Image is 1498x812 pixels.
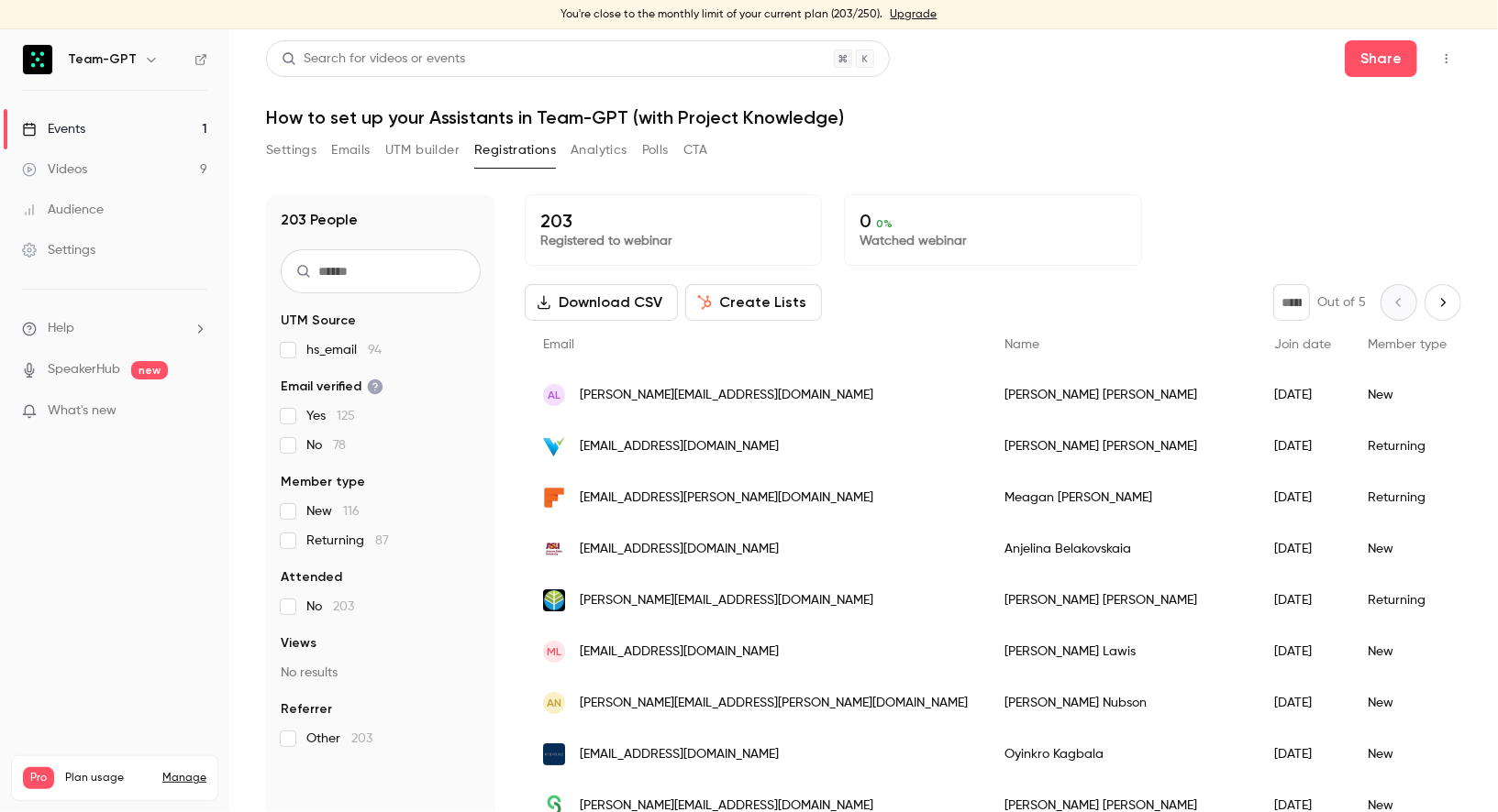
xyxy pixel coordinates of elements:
[368,344,382,357] span: 94
[23,767,54,789] span: Pro
[281,378,383,396] span: Email verified
[266,106,1461,128] h1: How to set up your Assistants in Team-GPT (with Project Knowledge)
[281,473,365,491] span: Member type
[48,360,120,379] a: SpeakerHub
[1256,626,1349,677] div: [DATE]
[1274,338,1331,351] span: Join date
[281,312,481,748] section: facet-groups
[543,743,565,765] img: k-osvisuals.com
[580,437,779,456] span: [EMAIL_ADDRESS][DOMAIN_NAME]
[1349,472,1465,523] div: Returning
[580,745,779,764] span: [EMAIL_ADDRESS][DOMAIN_NAME]
[22,201,104,219] div: Audience
[543,589,565,611] img: intentionalaccounting.com
[860,232,1126,250] p: Watched webinar
[22,319,207,338] li: help-dropdown-opener
[131,361,168,379] span: new
[282,49,465,69] div: Search for videos or events
[65,771,151,785] span: Plan usage
[986,369,1256,421] div: [PERSON_NAME] [PERSON_NAME]
[986,523,1256,575] div: Anjelina Belakovskaia
[876,217,893,230] span: 0 %
[1368,338,1447,351] span: Member type
[891,7,938,22] a: Upgrade
[1256,729,1349,780] div: [DATE]
[306,532,389,550] span: Returning
[685,284,822,321] button: Create Lists
[547,695,561,711] span: AN
[306,341,382,359] span: hs_email
[1256,677,1349,729] div: [DATE]
[1317,293,1366,312] p: Out of 5
[1425,284,1461,321] button: Next page
[385,136,460,165] button: UTM builder
[306,436,346,455] span: No
[281,312,356,330] span: UTM Source
[580,642,779,662] span: [EMAIL_ADDRESS][DOMAIN_NAME]
[23,45,52,74] img: Team-GPT
[543,487,565,509] img: fieldnation.com
[375,534,389,547] span: 87
[351,732,372,745] span: 203
[547,643,561,660] span: ML
[306,502,360,521] span: New
[580,386,873,405] span: [PERSON_NAME][EMAIL_ADDRESS][DOMAIN_NAME]
[162,771,206,785] a: Manage
[333,600,354,613] span: 203
[1256,472,1349,523] div: [DATE]
[337,410,355,422] span: 125
[306,407,355,425] span: Yes
[281,209,358,231] h1: 203 People
[543,435,565,457] img: validatar.com
[1345,40,1417,77] button: Share
[1256,369,1349,421] div: [DATE]
[986,729,1256,780] div: Oyinkro Kagbala
[860,210,1126,232] p: 0
[580,488,873,508] span: [EMAIL_ADDRESS][PERSON_NAME][DOMAIN_NAME]
[1004,338,1039,351] span: Name
[22,160,87,179] div: Videos
[306,598,354,616] span: No
[1349,677,1465,729] div: New
[540,210,806,232] p: 203
[580,694,968,713] span: [PERSON_NAME][EMAIL_ADDRESS][PERSON_NAME][DOMAIN_NAME]
[525,284,678,321] button: Download CSV
[281,700,332,719] span: Referrer
[986,472,1256,523] div: Meagan [PERSON_NAME]
[683,136,708,165] button: CTA
[548,387,560,403] span: AL
[281,664,481,682] p: No results
[986,421,1256,472] div: [PERSON_NAME] [PERSON_NAME]
[281,568,342,587] span: Attended
[540,232,806,250] p: Registered to webinar
[642,136,669,165] button: Polls
[266,136,316,165] button: Settings
[1349,421,1465,472] div: Returning
[986,626,1256,677] div: [PERSON_NAME] Lawis
[1349,626,1465,677] div: New
[1349,729,1465,780] div: New
[306,730,372,748] span: Other
[333,439,346,452] span: 78
[571,136,627,165] button: Analytics
[281,634,316,653] span: Views
[580,540,779,559] span: [EMAIL_ADDRESS][DOMAIN_NAME]
[22,241,95,259] div: Settings
[68,50,137,69] h6: Team-GPT
[343,505,360,518] span: 116
[543,338,574,351] span: Email
[986,677,1256,729] div: [PERSON_NAME] Nubson
[22,120,85,138] div: Events
[1256,421,1349,472] div: [DATE]
[1256,575,1349,626] div: [DATE]
[1256,523,1349,575] div: [DATE]
[986,575,1256,626] div: [PERSON_NAME] [PERSON_NAME]
[185,403,207,420] iframe: Noticeable Trigger
[48,319,74,338] span: Help
[543,538,565,560] img: thunderbird.asu.edu
[580,591,873,610] span: [PERSON_NAME][EMAIL_ADDRESS][DOMAIN_NAME]
[1349,575,1465,626] div: Returning
[48,401,117,421] span: What's new
[474,136,556,165] button: Registrations
[1349,369,1465,421] div: New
